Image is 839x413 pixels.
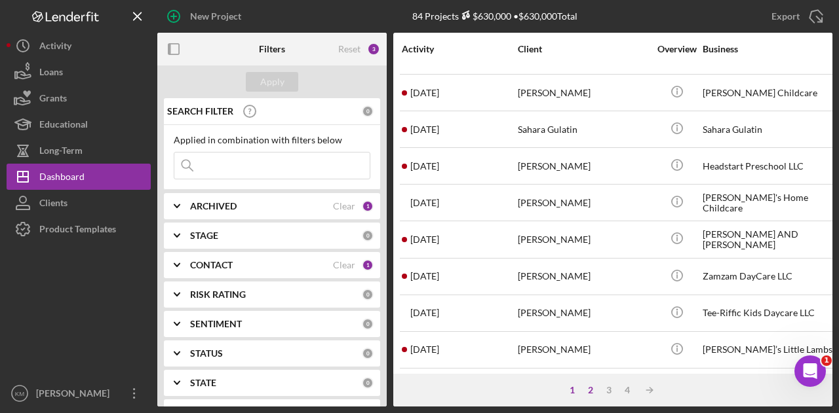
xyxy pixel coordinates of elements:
div: Dashboard [39,164,85,193]
b: RISK RATING [190,289,246,300]
div: 0 [362,105,374,117]
div: Activity [39,33,71,62]
div: [PERSON_NAME] Childcare [703,75,834,110]
div: Overview [652,44,701,54]
div: [PERSON_NAME] [518,75,649,110]
b: STATUS [190,348,223,359]
b: CONTACT [190,260,233,270]
div: 3 [600,385,618,395]
div: [PERSON_NAME] [518,149,649,183]
div: [PERSON_NAME] [518,259,649,294]
iframe: Intercom live chat [794,355,826,387]
text: KM [15,390,24,397]
div: 4 [618,385,636,395]
div: [PERSON_NAME] [33,380,118,410]
div: [PERSON_NAME] [518,185,649,220]
time: 2025-07-16 21:22 [410,271,439,281]
div: Product Templates [39,216,116,245]
button: Clients [7,190,151,216]
div: 1 [362,200,374,212]
div: 0 [362,318,374,330]
div: Clear [333,260,355,270]
button: KM[PERSON_NAME] [7,380,151,406]
button: Educational [7,111,151,137]
button: Export [758,3,832,29]
div: Clear [333,201,355,211]
div: Export [771,3,800,29]
time: 2025-07-16 22:20 [410,88,439,98]
div: [PERSON_NAME]'s Home Childcare [703,185,834,220]
button: Product Templates [7,216,151,242]
div: [PERSON_NAME] [518,332,649,367]
div: Activity [402,44,517,54]
time: 2025-07-16 16:43 [410,344,439,355]
div: [PERSON_NAME]’s Little Lambs [703,332,834,367]
div: [PERSON_NAME] [518,222,649,257]
div: Grants [39,85,67,115]
div: 84 Projects • $630,000 Total [412,10,577,22]
b: SEARCH FILTER [167,106,233,117]
div: 0 [362,377,374,389]
div: Applied in combination with filters below [174,135,370,145]
b: ARCHIVED [190,201,237,211]
div: 2 [581,385,600,395]
div: Headstart Preschool LLC [703,149,834,183]
span: 1 [821,355,832,366]
div: Tee-Riffic Kids Daycare LLC [703,296,834,331]
div: 0 [362,348,374,359]
div: Apply [260,72,284,92]
div: $630,000 [459,10,511,22]
time: 2025-07-16 21:10 [410,308,439,318]
button: Grants [7,85,151,111]
time: 2025-07-16 21:31 [410,234,439,245]
button: Apply [246,72,298,92]
div: 3 [367,43,380,56]
div: Sahara Gulatin [703,112,834,147]
div: New Project [190,3,241,29]
b: STATE [190,378,216,388]
button: Activity [7,33,151,59]
div: Loans [39,59,63,88]
b: Filters [259,44,285,54]
div: Educational [39,111,88,141]
b: SENTIMENT [190,319,242,329]
div: [PERSON_NAME] AND [PERSON_NAME] [703,222,834,257]
button: New Project [157,3,254,29]
div: Zamzam DayCare LLC [703,259,834,294]
div: Clients [39,190,68,219]
div: Long-Term [39,137,83,167]
div: Business [703,44,834,54]
b: STAGE [190,230,218,241]
button: Long-Term [7,137,151,164]
time: 2025-07-16 22:19 [410,124,439,135]
div: 1 [563,385,581,395]
div: 0 [362,289,374,300]
div: Client [518,44,649,54]
div: 0 [362,230,374,242]
div: Sahara Gulatin [518,112,649,147]
time: 2025-07-16 22:01 [410,161,439,171]
div: [PERSON_NAME] [518,296,649,331]
time: 2025-07-16 21:32 [410,198,439,208]
div: 1 [362,259,374,271]
div: Reset [338,44,361,54]
button: Dashboard [7,164,151,190]
button: Loans [7,59,151,85]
